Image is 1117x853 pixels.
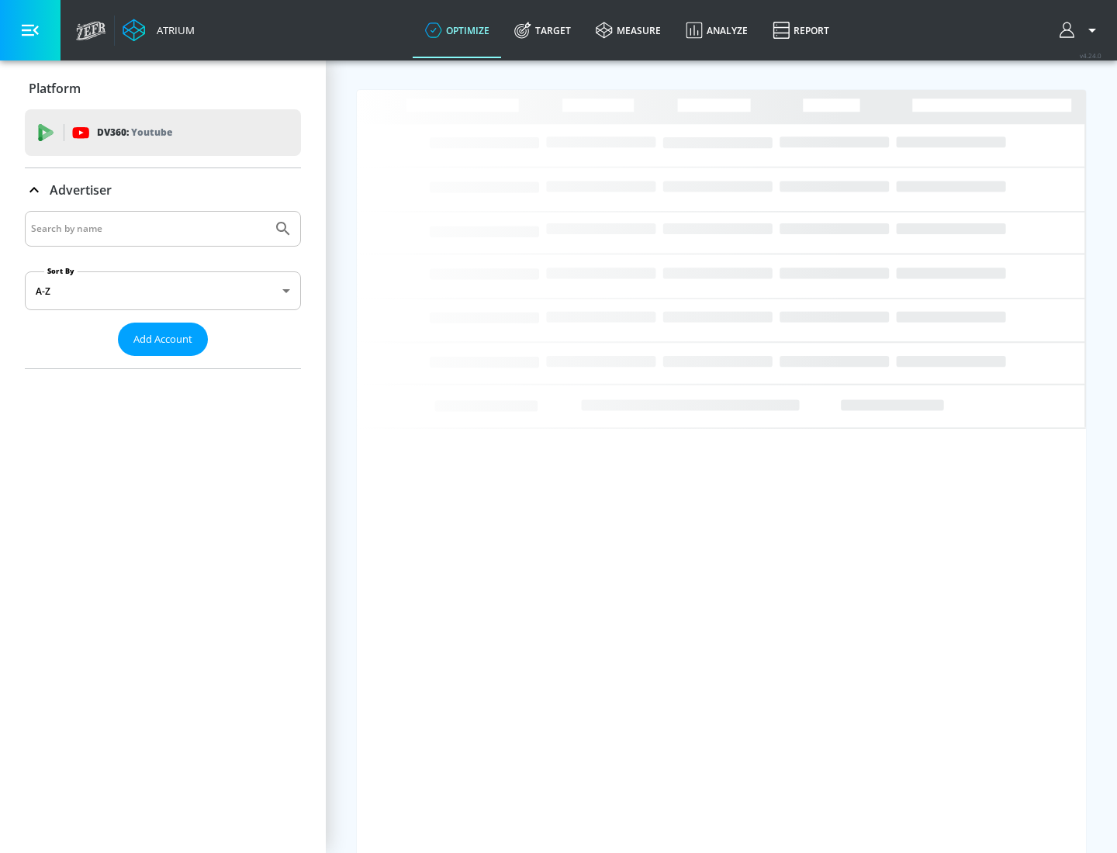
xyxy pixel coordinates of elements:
[673,2,760,58] a: Analyze
[29,80,81,97] p: Platform
[123,19,195,42] a: Atrium
[760,2,842,58] a: Report
[118,323,208,356] button: Add Account
[25,356,301,368] nav: list of Advertiser
[150,23,195,37] div: Atrium
[31,219,266,239] input: Search by name
[50,181,112,199] p: Advertiser
[131,124,172,140] p: Youtube
[133,330,192,348] span: Add Account
[44,266,78,276] label: Sort By
[97,124,172,141] p: DV360:
[25,168,301,212] div: Advertiser
[1080,51,1101,60] span: v 4.24.0
[25,271,301,310] div: A-Z
[502,2,583,58] a: Target
[25,109,301,156] div: DV360: Youtube
[413,2,502,58] a: optimize
[25,67,301,110] div: Platform
[583,2,673,58] a: measure
[25,211,301,368] div: Advertiser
